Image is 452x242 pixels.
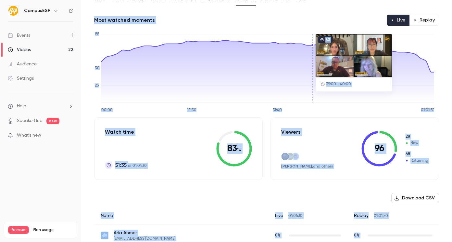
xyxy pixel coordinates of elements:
span: 01:01:30 [374,214,388,218]
div: Events [8,32,30,39]
span: Replay watch time [354,233,364,238]
span: Help [17,103,26,110]
span: Aria Ahmer [114,230,175,236]
span: Returning [405,158,428,164]
div: , [281,164,333,169]
img: indstate.edu [101,232,108,239]
div: Live [269,207,347,224]
span: New [405,134,428,140]
img: campusesp.com [287,153,294,160]
span: What's new [17,132,41,139]
span: 51:35 [115,161,127,169]
img: asu.edu [292,153,299,160]
button: Download CSV [391,193,439,203]
span: new [46,118,59,124]
a: and others [313,165,333,168]
img: CampusESP [8,6,19,16]
tspan: 99 [95,32,99,36]
span: Live watch time [275,233,285,238]
button: Live [387,15,410,26]
tspan: 15:50 [187,108,196,112]
span: Plan usage [33,227,73,233]
span: 0 % [275,234,281,237]
li: help-dropdown-opener [8,103,73,110]
tspan: 01:01:30 [421,108,435,112]
tspan: 50 [95,66,100,70]
span: [PERSON_NAME] [281,164,312,168]
a: SpeakerHub [17,117,43,124]
div: Videos [8,47,31,53]
p: of 01:01:30 [115,161,147,169]
div: Audience [8,61,37,67]
h2: Most watched moments [94,16,155,24]
img: csueastbay.edu [282,153,289,160]
button: Replay [409,15,439,26]
tspan: 00:00 [101,108,113,112]
p: Watch time [105,128,147,136]
span: Returning [405,151,428,157]
span: [EMAIL_ADDRESS][DOMAIN_NAME] [114,236,175,241]
div: Settings [8,75,34,82]
div: Replay [347,207,439,224]
tspan: 25 [95,84,99,87]
span: 0 % [354,234,359,237]
p: Viewers [281,128,301,136]
span: 01:01:30 [288,214,303,218]
div: Name [94,207,269,224]
span: Premium [8,226,29,234]
tspan: 31:40 [273,108,282,112]
span: New [405,140,428,146]
h6: CampusESP [24,7,51,14]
